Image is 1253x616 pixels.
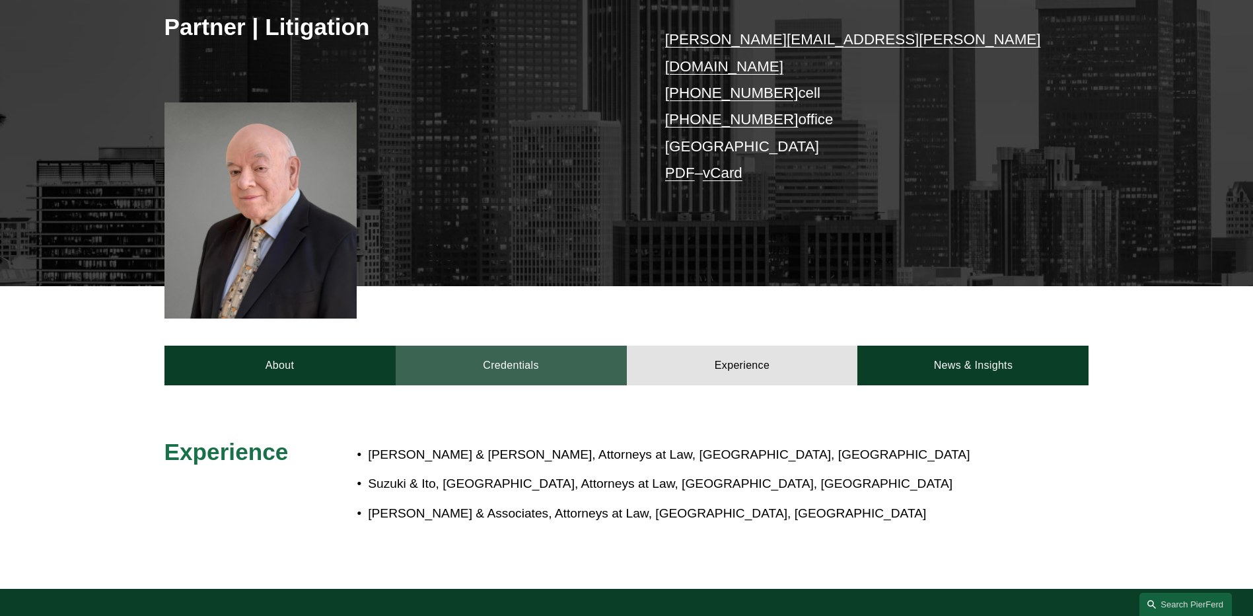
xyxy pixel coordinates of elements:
p: [PERSON_NAME] & Associates, Attorneys at Law, [GEOGRAPHIC_DATA], [GEOGRAPHIC_DATA] [368,502,973,525]
p: [PERSON_NAME] & [PERSON_NAME], Attorneys at Law, [GEOGRAPHIC_DATA], [GEOGRAPHIC_DATA] [368,443,973,467]
a: Experience [627,346,858,385]
a: vCard [703,165,742,181]
p: Suzuki & Ito, [GEOGRAPHIC_DATA], Attorneys at Law, [GEOGRAPHIC_DATA], [GEOGRAPHIC_DATA] [368,473,973,496]
a: [PERSON_NAME][EMAIL_ADDRESS][PERSON_NAME][DOMAIN_NAME] [665,31,1041,74]
p: cell office [GEOGRAPHIC_DATA] – [665,26,1050,186]
a: Credentials [396,346,627,385]
a: News & Insights [857,346,1089,385]
span: Experience [164,439,289,465]
a: [PHONE_NUMBER] [665,111,799,128]
a: Search this site [1139,593,1232,616]
a: PDF [665,165,695,181]
a: About [164,346,396,385]
a: [PHONE_NUMBER] [665,85,799,101]
h3: Partner | Litigation [164,13,627,42]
